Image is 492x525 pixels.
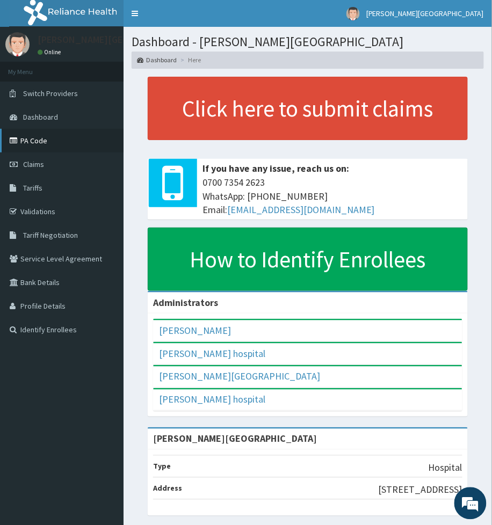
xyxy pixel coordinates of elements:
b: Address [153,484,182,493]
strong: [PERSON_NAME][GEOGRAPHIC_DATA] [153,433,317,445]
a: [EMAIL_ADDRESS][DOMAIN_NAME] [227,203,375,216]
a: How to Identify Enrollees [148,228,468,291]
span: Dashboard [23,112,58,122]
a: [PERSON_NAME] [159,324,231,337]
img: User Image [346,7,360,20]
a: [PERSON_NAME][GEOGRAPHIC_DATA] [159,370,320,383]
span: 0700 7354 2623 WhatsApp: [PHONE_NUMBER] Email: [202,176,462,217]
p: [STREET_ADDRESS] [379,483,462,497]
span: Tariff Negotiation [23,230,78,240]
span: [PERSON_NAME][GEOGRAPHIC_DATA] [366,9,484,18]
a: [PERSON_NAME] hospital [159,393,265,406]
span: Claims [23,159,44,169]
img: User Image [5,32,30,56]
b: Administrators [153,296,218,309]
span: Tariffs [23,183,42,193]
li: Here [178,55,201,64]
a: Dashboard [137,55,177,64]
p: Hospital [429,461,462,475]
b: If you have any issue, reach us on: [202,162,349,174]
a: Online [38,48,63,56]
span: Switch Providers [23,89,78,98]
p: [PERSON_NAME][GEOGRAPHIC_DATA] [38,35,197,45]
a: Click here to submit claims [148,77,468,140]
h1: Dashboard - [PERSON_NAME][GEOGRAPHIC_DATA] [132,35,484,49]
b: Type [153,462,171,471]
a: [PERSON_NAME] hospital [159,347,265,360]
